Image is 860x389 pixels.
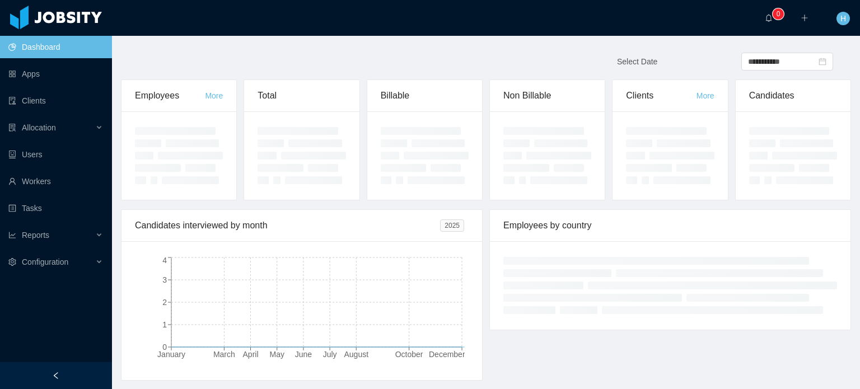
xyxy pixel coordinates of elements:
[205,91,223,100] a: More
[395,350,423,359] tspan: October
[162,256,167,265] tspan: 4
[295,350,312,359] tspan: June
[22,231,49,240] span: Reports
[258,80,345,111] div: Total
[8,231,16,239] i: icon: line-chart
[8,258,16,266] i: icon: setting
[8,90,103,112] a: icon: auditClients
[840,12,846,25] span: H
[22,123,56,132] span: Allocation
[243,350,259,359] tspan: April
[8,170,103,193] a: icon: userWorkers
[162,275,167,284] tspan: 3
[503,80,591,111] div: Non Billable
[157,350,185,359] tspan: January
[135,210,440,241] div: Candidates interviewed by month
[429,350,465,359] tspan: December
[440,219,464,232] span: 2025
[162,298,167,307] tspan: 2
[270,350,284,359] tspan: May
[697,91,714,100] a: More
[801,14,808,22] i: icon: plus
[626,80,696,111] div: Clients
[162,320,167,329] tspan: 1
[213,350,235,359] tspan: March
[344,350,368,359] tspan: August
[381,80,469,111] div: Billable
[8,124,16,132] i: icon: solution
[617,57,657,66] span: Select Date
[503,210,837,241] div: Employees by country
[765,14,773,22] i: icon: bell
[8,63,103,85] a: icon: appstoreApps
[773,8,784,20] sup: 0
[323,350,337,359] tspan: July
[162,343,167,351] tspan: 0
[22,257,68,266] span: Configuration
[819,58,826,65] i: icon: calendar
[8,143,103,166] a: icon: robotUsers
[8,197,103,219] a: icon: profileTasks
[749,80,837,111] div: Candidates
[135,80,205,111] div: Employees
[8,36,103,58] a: icon: pie-chartDashboard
